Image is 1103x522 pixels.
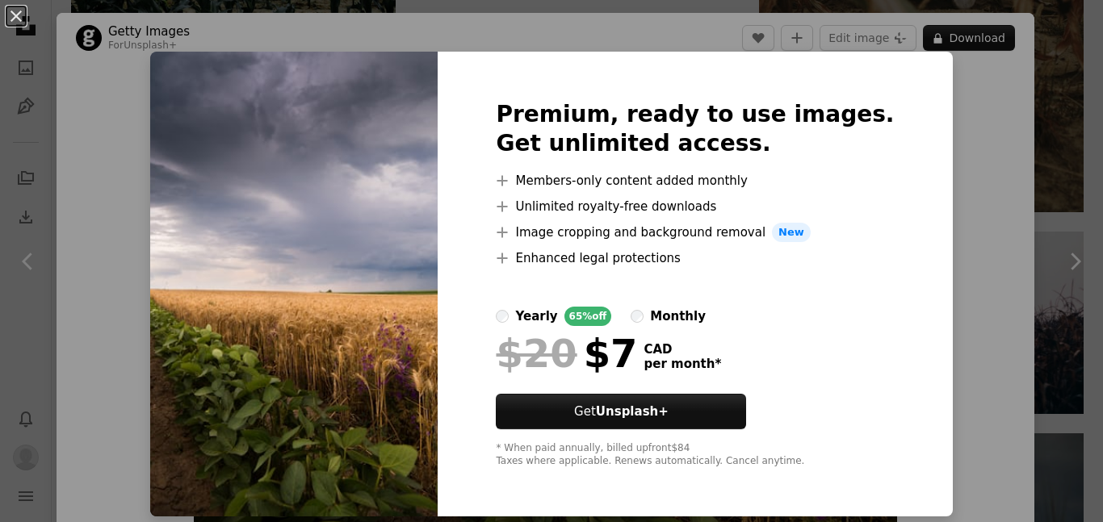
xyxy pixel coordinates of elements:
div: monthly [650,307,706,326]
strong: Unsplash+ [596,404,669,419]
a: GetUnsplash+ [496,394,746,429]
span: CAD [644,342,721,357]
li: Image cropping and background removal [496,223,894,242]
div: yearly [515,307,557,326]
li: Enhanced legal protections [496,248,894,268]
img: premium_photo-1661914953389-1542e0bf6bdf [150,52,438,516]
div: 65% off [564,307,612,326]
span: per month * [644,357,721,371]
li: Members-only content added monthly [496,171,894,190]
span: $20 [496,332,577,374]
div: $7 [496,332,637,374]
input: yearly65%off [496,310,509,323]
input: monthly [631,310,644,323]
div: * When paid annually, billed upfront $84 Taxes where applicable. Renews automatically. Cancel any... [496,442,894,468]
span: New [772,223,811,242]
h2: Premium, ready to use images. Get unlimited access. [496,100,894,158]
li: Unlimited royalty-free downloads [496,197,894,216]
